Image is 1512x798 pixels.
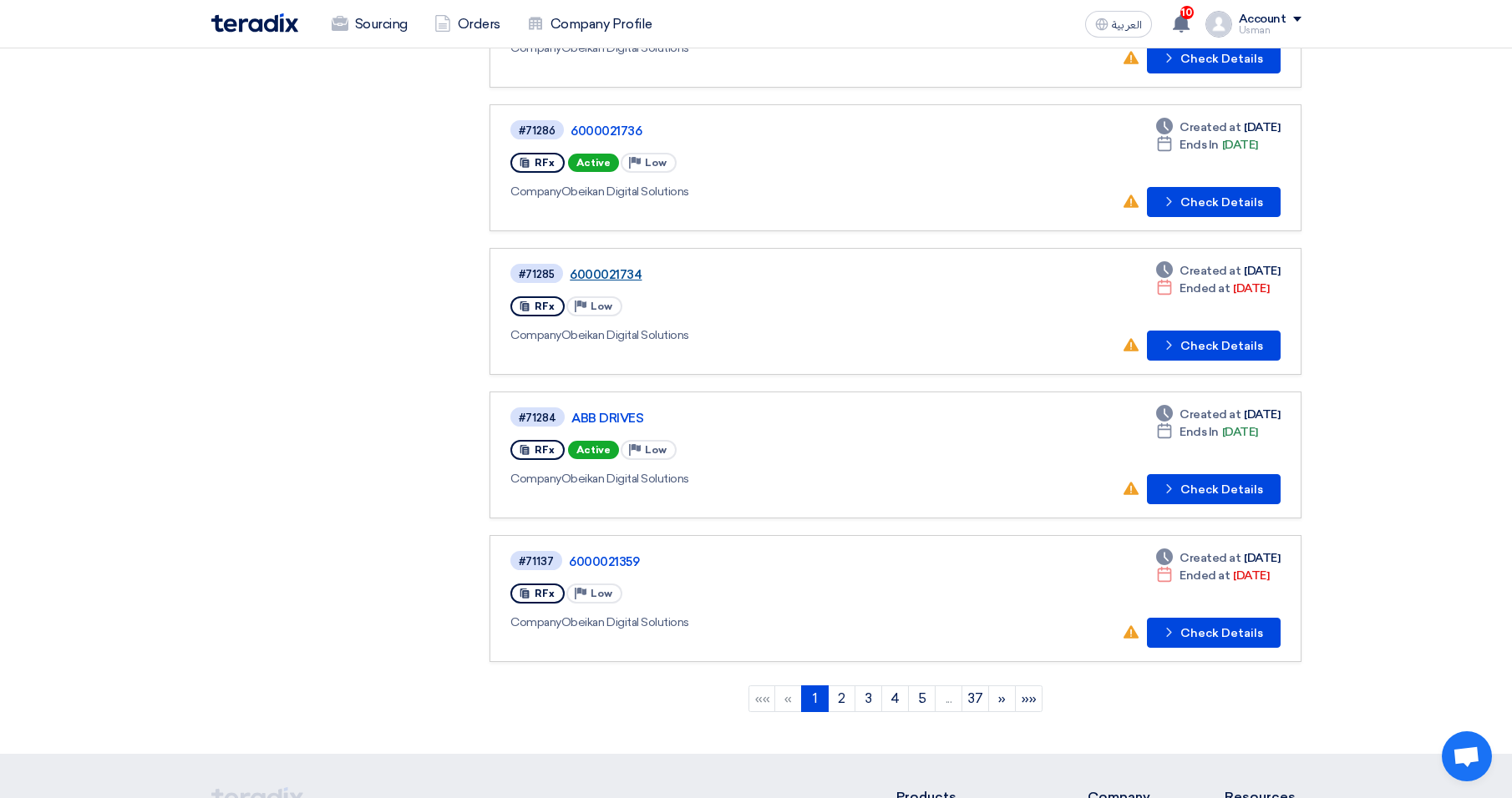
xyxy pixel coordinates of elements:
[1156,262,1280,280] div: [DATE]
[998,690,1006,706] span: »
[1156,423,1258,441] div: [DATE]
[568,154,619,172] span: Active
[1156,136,1258,154] div: [DATE]
[535,444,555,456] span: RFx
[519,125,556,136] div: #71286
[1147,474,1281,504] button: Check Details
[1112,19,1142,31] span: العربية
[211,13,298,33] img: Teradix logo
[1085,11,1152,38] button: العربية
[1015,685,1043,712] a: Last
[510,184,561,199] span: Company
[569,554,987,569] a: 6000021359
[961,685,989,712] a: 37
[591,301,612,312] span: Low
[1180,6,1194,19] span: 10
[535,301,555,312] span: RFx
[571,411,989,426] a: ABB DRIVES
[1442,731,1492,781] div: Open chat
[1180,119,1241,136] span: Created at
[1156,567,1269,584] div: [DATE]
[1156,406,1280,423] div: [DATE]
[318,6,421,43] a: Sourcing
[988,685,1016,712] a: Next
[1239,26,1301,35] div: Usman
[490,679,1301,720] ngb-pagination: Default pagination
[510,472,561,486] span: Company
[510,614,990,631] div: Obeikan Digital Solutions
[1147,187,1281,217] button: Check Details
[519,412,556,423] div: #71284
[510,615,561,629] span: Company
[510,470,992,487] div: Obeikan Digital Solutions
[510,328,561,342] span: Company
[510,326,991,344] div: Obeikan Digital Solutions
[1180,280,1230,297] span: Ended at
[1205,11,1232,38] img: profile_test.png
[568,441,619,459] span: Active
[1180,262,1241,280] span: Created at
[1147,43,1281,73] button: Check Details
[519,269,555,280] div: #71285
[645,157,667,169] span: Low
[828,685,855,712] a: 2
[1180,136,1219,154] span: Ends In
[571,124,988,139] a: 6000021736
[1180,567,1230,584] span: Ended at
[535,588,555,599] span: RFx
[1180,423,1219,441] span: Ends In
[645,444,667,456] span: Low
[908,685,936,712] a: 5
[1156,549,1280,567] div: [DATE]
[535,157,555,169] span: RFx
[1147,618,1281,648] button: Check Details
[1156,119,1280,136] div: [DATE]
[421,6,514,43] a: Orders
[1147,331,1281,361] button: Check Details
[801,685,829,712] a: 1
[1180,406,1241,423] span: Created at
[1022,690,1036,706] span: »»
[519,556,554,567] div: #71137
[591,588,612,599] span: Low
[1239,13,1286,27] div: Account
[1156,280,1269,297] div: [DATE]
[510,183,992,200] div: Obeikan Digital Solutions
[881,685,909,712] a: 4
[514,6,666,43] a: Company Profile
[855,685,882,712] a: 3
[1180,549,1241,567] span: Created at
[570,267,987,282] a: 6000021734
